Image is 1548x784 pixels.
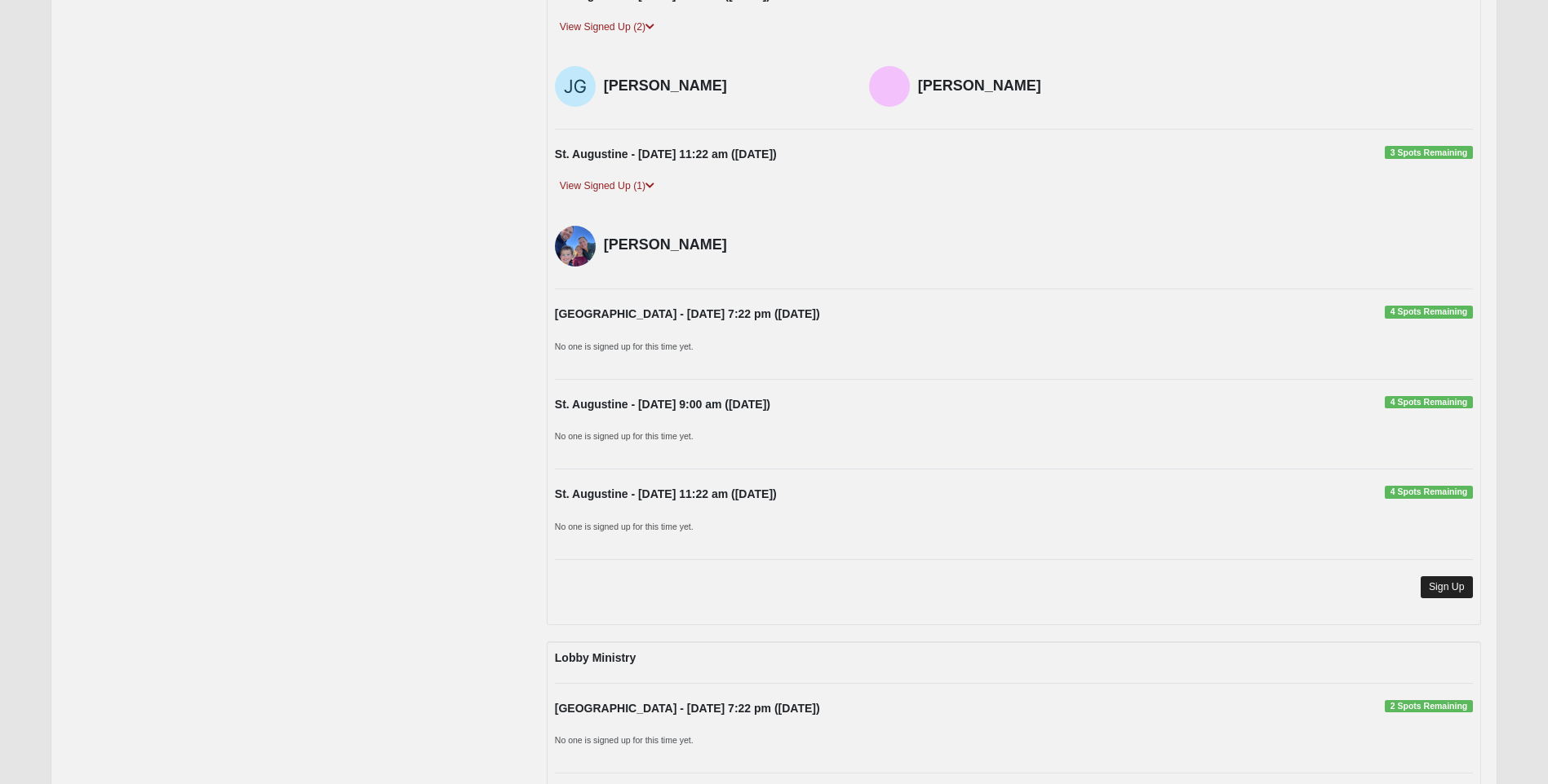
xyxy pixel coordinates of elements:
[604,77,845,95] h4: [PERSON_NAME]
[555,651,636,664] strong: Lobby Ministry
[1385,146,1472,159] span: 3 Spots Remaining
[918,77,1159,95] h4: [PERSON_NAME]
[555,487,777,500] strong: St. Augustine - [DATE] 11:22 am ([DATE])
[555,19,659,36] a: View Signed Up (2)
[555,702,820,715] strong: [GEOGRAPHIC_DATA] - [DATE] 7:22 pm ([DATE])
[555,226,596,266] img: Sarah Braddock
[555,735,694,745] small: No one is signed up for this time yet.
[1421,576,1473,598] a: Sign Up
[604,236,845,254] h4: [PERSON_NAME]
[555,431,694,441] small: No one is signed up for this time yet.
[555,66,596,107] img: Jean Gunderson
[1385,486,1472,499] span: 4 Spots Remaining
[555,148,777,161] strong: St. Augustine - [DATE] 11:22 am ([DATE])
[555,398,770,411] strong: St. Augustine - [DATE] 9:00 am ([DATE])
[869,66,910,107] img: Gregg Gunderson
[1385,396,1472,409] span: 4 Spots Remaining
[1385,306,1472,319] span: 4 Spots Remaining
[555,341,694,351] small: No one is signed up for this time yet.
[555,522,694,531] small: No one is signed up for this time yet.
[1385,700,1472,713] span: 2 Spots Remaining
[555,307,820,320] strong: [GEOGRAPHIC_DATA] - [DATE] 7:22 pm ([DATE])
[555,178,659,195] a: View Signed Up (1)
